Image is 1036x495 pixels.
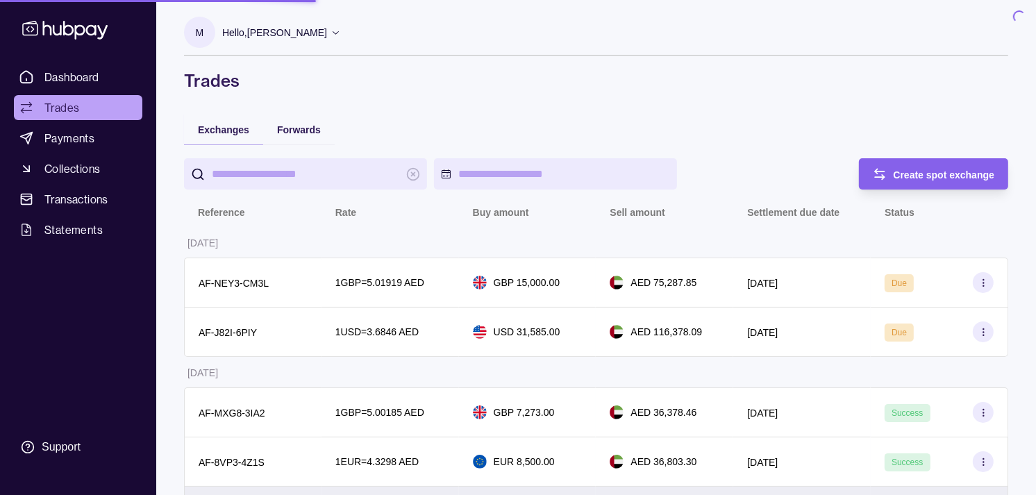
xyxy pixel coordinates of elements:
p: AED 116,378.09 [630,324,702,339]
span: Create spot exchange [894,169,995,181]
p: 1 GBP = 5.01919 AED [335,275,424,290]
p: 1 EUR = 4.3298 AED [335,454,419,469]
span: Exchanges [198,124,249,135]
p: AF-8VP3-4Z1S [199,457,265,468]
p: EUR 8,500.00 [494,454,555,469]
p: Reference [198,207,245,218]
p: GBP 15,000.00 [494,275,560,290]
a: Payments [14,126,142,151]
p: Hello, [PERSON_NAME] [222,25,327,40]
span: Due [892,278,907,288]
img: ae [610,276,624,290]
button: Create spot exchange [859,158,1009,190]
h1: Trades [184,69,1008,92]
p: AED 36,803.30 [630,454,696,469]
input: search [212,158,399,190]
p: [DATE] [747,327,778,338]
p: [DATE] [187,237,218,249]
span: Trades [44,99,79,116]
p: AED 36,378.46 [630,405,696,420]
span: Due [892,328,907,337]
a: Trades [14,95,142,120]
div: Support [42,439,81,455]
p: [DATE] [187,367,218,378]
span: Success [892,458,923,467]
img: eu [473,455,487,469]
p: GBP 7,273.00 [494,405,555,420]
img: ae [610,455,624,469]
a: Statements [14,217,142,242]
p: Status [885,207,914,218]
a: Dashboard [14,65,142,90]
p: Rate [335,207,356,218]
span: Statements [44,221,103,238]
span: Forwards [277,124,321,135]
img: ae [610,325,624,339]
a: Collections [14,156,142,181]
p: Buy amount [473,207,529,218]
img: ae [610,405,624,419]
p: M [196,25,204,40]
p: AF-J82I-6PIY [199,327,257,338]
span: Transactions [44,191,108,208]
p: 1 GBP = 5.00185 AED [335,405,424,420]
a: Transactions [14,187,142,212]
img: gb [473,276,487,290]
span: Collections [44,160,100,177]
p: USD 31,585.00 [494,324,560,339]
span: Success [892,408,923,418]
p: [DATE] [747,278,778,289]
p: AF-NEY3-CM3L [199,278,269,289]
p: 1 USD = 3.6846 AED [335,324,419,339]
p: Sell amount [610,207,665,218]
p: AED 75,287.85 [630,275,696,290]
img: us [473,325,487,339]
p: AF-MXG8-3IA2 [199,408,265,419]
img: gb [473,405,487,419]
p: [DATE] [747,408,778,419]
span: Dashboard [44,69,99,85]
p: Settlement due date [747,207,839,218]
span: Payments [44,130,94,146]
a: Support [14,433,142,462]
p: [DATE] [747,457,778,468]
